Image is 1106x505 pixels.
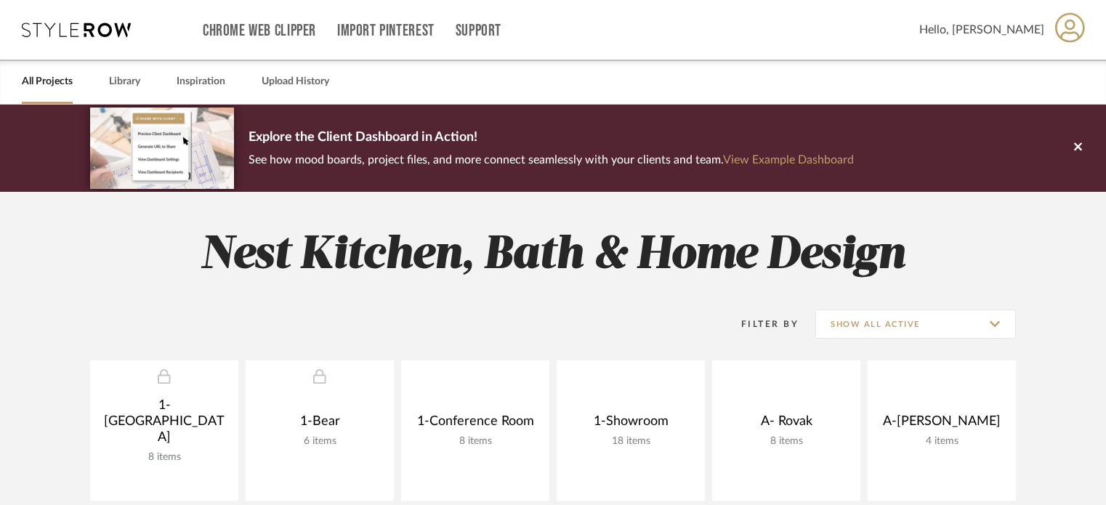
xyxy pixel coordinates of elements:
[724,435,849,448] div: 8 items
[724,413,849,435] div: A- Rovak
[102,397,227,451] div: 1- [GEOGRAPHIC_DATA]
[413,435,538,448] div: 8 items
[257,435,382,448] div: 6 items
[22,72,73,92] a: All Projects
[109,72,140,92] a: Library
[337,25,435,37] a: Import Pinterest
[879,435,1004,448] div: 4 items
[723,154,854,166] a: View Example Dashboard
[203,25,316,37] a: Chrome Web Clipper
[249,150,854,170] p: See how mood boards, project files, and more connect seamlessly with your clients and team.
[249,126,854,150] p: Explore the Client Dashboard in Action!
[413,413,538,435] div: 1-Conference Room
[90,108,234,188] img: d5d033c5-7b12-40c2-a960-1ecee1989c38.png
[568,435,693,448] div: 18 items
[102,451,227,464] div: 8 items
[879,413,1004,435] div: A-[PERSON_NAME]
[456,25,501,37] a: Support
[262,72,329,92] a: Upload History
[177,72,225,92] a: Inspiration
[30,228,1076,283] h2: Nest Kitchen, Bath & Home Design
[919,21,1044,39] span: Hello, [PERSON_NAME]
[257,413,382,435] div: 1-Bear
[568,413,693,435] div: 1-Showroom
[722,317,799,331] div: Filter By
